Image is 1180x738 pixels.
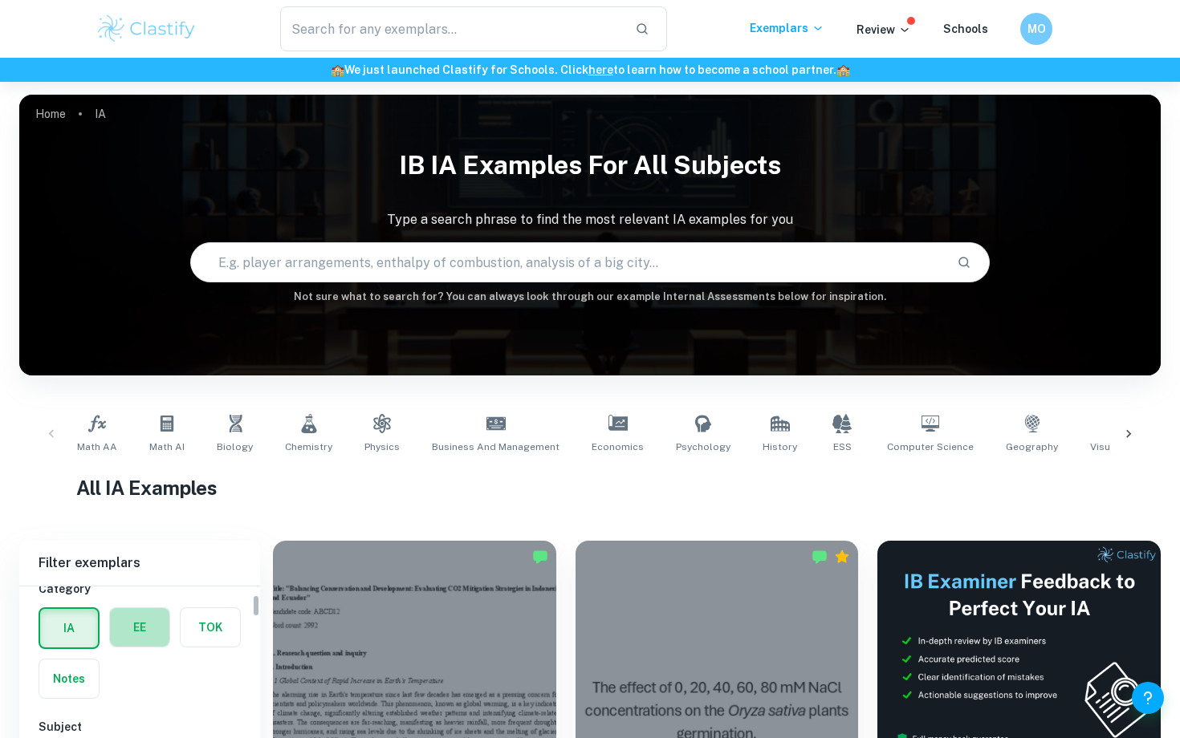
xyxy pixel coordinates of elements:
span: 🏫 [331,63,344,76]
img: Marked [812,549,828,565]
span: Math AA [77,440,117,454]
span: Physics [364,440,400,454]
span: Psychology [676,440,730,454]
a: Home [35,103,66,125]
span: Geography [1006,440,1058,454]
button: EE [110,608,169,647]
h6: Filter exemplars [19,541,260,586]
span: Economics [592,440,644,454]
img: Clastify logo [96,13,197,45]
p: Exemplars [750,19,824,37]
img: Marked [532,549,548,565]
button: IA [40,609,98,647]
span: Math AI [149,440,185,454]
span: Business and Management [432,440,559,454]
span: History [763,440,797,454]
span: ESS [833,440,852,454]
p: Review [857,21,911,39]
div: Premium [834,549,850,565]
span: Computer Science [887,440,974,454]
button: TOK [181,608,240,647]
a: Schools [943,22,988,35]
input: E.g. player arrangements, enthalpy of combustion, analysis of a big city... [191,240,943,285]
span: Chemistry [285,440,332,454]
button: Help and Feedback [1132,682,1164,714]
span: Biology [217,440,253,454]
button: Notes [39,659,99,698]
button: Search [950,249,978,276]
a: here [588,63,613,76]
h6: We just launched Clastify for Schools. Click to learn how to become a school partner. [3,61,1177,79]
h6: MO [1027,20,1046,38]
h1: All IA Examples [76,473,1104,502]
p: IA [95,105,106,123]
h6: Not sure what to search for? You can always look through our example Internal Assessments below f... [19,289,1161,305]
span: 🏫 [836,63,850,76]
h6: Category [39,580,241,598]
button: MO [1020,13,1052,45]
p: Type a search phrase to find the most relevant IA examples for you [19,210,1161,229]
h6: Subject [39,718,241,736]
h1: IB IA examples for all subjects [19,140,1161,191]
input: Search for any exemplars... [280,6,622,51]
